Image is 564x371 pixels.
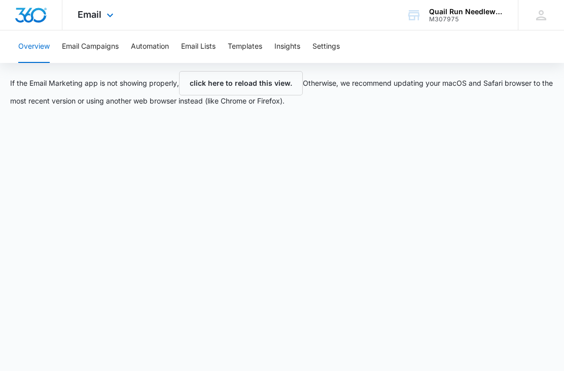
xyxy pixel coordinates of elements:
[429,8,503,16] div: account name
[274,30,300,63] button: Insights
[181,30,216,63] button: Email Lists
[429,16,503,23] div: account id
[312,30,340,63] button: Settings
[131,30,169,63] button: Automation
[10,71,554,106] p: If the Email Marketing app is not showing properly, Otherwise, we recommend updating your macOS a...
[78,9,101,20] span: Email
[179,71,303,95] button: click here to reload this view.
[62,30,119,63] button: Email Campaigns
[228,30,262,63] button: Templates
[18,30,50,63] button: Overview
